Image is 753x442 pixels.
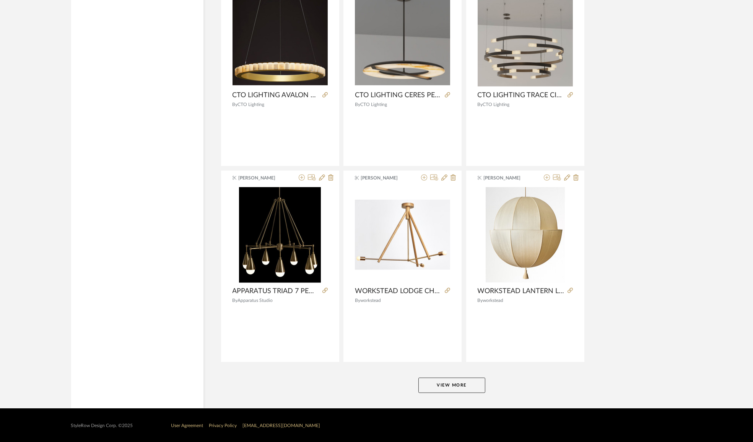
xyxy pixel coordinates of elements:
a: [EMAIL_ADDRESS][DOMAIN_NAME] [243,423,320,428]
span: WORKSTEAD LANTERN LARGE PENDANT 36"DIA X 40.5"H [478,287,564,295]
img: WORKSTEAD LODGE CHANDELIER III 37"DIAX 28"H [355,200,450,270]
span: CTO LIGHTING CERES PENDANT 39.2"W X 36.2"D X 3.74"H [355,91,442,99]
a: Privacy Policy [209,423,237,428]
span: CTO Lighting [360,102,387,107]
span: CTO LIGHTING TRACE CIRCULAR HALO PENDANT 51.3"DIA X 20.8"H [478,91,564,99]
a: User Agreement [171,423,203,428]
span: [PERSON_NAME] [483,175,532,181]
span: By [355,298,360,303]
span: [PERSON_NAME] [361,175,409,181]
span: By [233,298,238,303]
span: [PERSON_NAME] [238,175,286,181]
span: APPARATUS TRIAD 7 PENDANT 29.5"DIA X 28"H [233,287,319,295]
img: APPARATUS TRIAD 7 PENDANT 29.5"DIA X 28"H [239,187,321,283]
span: Apparatus Studio [238,298,273,303]
span: workstead [360,298,381,303]
span: CTO LIGHTING AVALON CHANDELIER 39.7"DIA X 2.75"H [233,91,319,99]
span: WORKSTEAD LODGE CHANDELIER III 37"DIAX 28"H [355,287,442,295]
div: StyleRow Design Corp. ©2025 [71,423,133,429]
span: By [478,298,483,303]
span: By [233,102,238,107]
img: WORKSTEAD LANTERN LARGE PENDANT 36"DIA X 40.5"H [486,187,565,283]
span: By [355,102,360,107]
span: CTO Lighting [238,102,265,107]
button: View More [418,378,485,393]
span: workstead [483,298,504,303]
span: By [478,102,483,107]
span: CTO Lighting [483,102,510,107]
div: 0 [355,187,450,283]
